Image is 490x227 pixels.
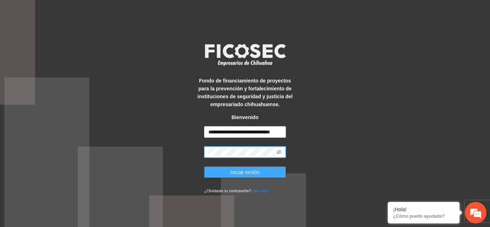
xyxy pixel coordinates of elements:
[204,189,268,193] small: ¿Olvidaste tu contraseña?
[200,42,290,68] img: logo
[230,168,260,176] span: Iniciar sesión
[37,37,121,46] div: Chatee con nosotros ahora
[197,78,292,107] strong: Fondo de financiamiento de proyectos para la prevención y fortalecimiento de instituciones de seg...
[231,114,258,120] strong: Bienvenido
[118,4,135,21] div: Minimizar ventana de chat en vivo
[393,213,454,219] p: ¿Cómo puedo ayudarte?
[4,151,137,176] textarea: Escriba su mensaje y pulse “Intro”
[204,166,286,178] button: Iniciar sesión
[393,207,454,212] div: ¡Hola!
[277,150,282,155] span: eye-invisible
[42,73,99,146] span: Estamos en línea.
[251,189,269,193] a: Click aqui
